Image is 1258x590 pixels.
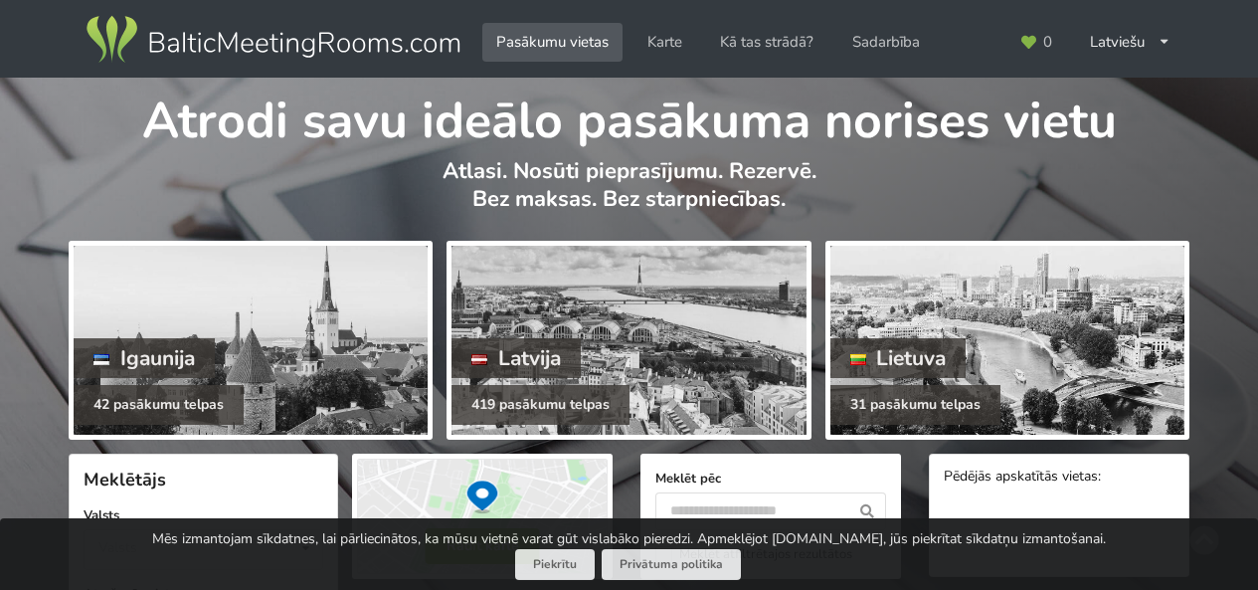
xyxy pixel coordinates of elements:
[944,469,1174,488] div: Pēdējās apskatītās vietas:
[655,469,886,489] label: Meklēt pēc
[1043,35,1052,50] span: 0
[838,23,934,62] a: Sadarbība
[83,12,463,68] img: Baltic Meeting Rooms
[74,338,215,378] div: Igaunija
[830,385,1000,425] div: 31 pasākumu telpas
[69,78,1189,153] h1: Atrodi savu ideālo pasākuma norises vietu
[830,338,967,378] div: Lietuva
[515,549,595,580] button: Piekrītu
[69,157,1189,234] p: Atlasi. Nosūti pieprasījumu. Rezervē. Bez maksas. Bez starpniecības.
[447,241,810,440] a: Latvija 419 pasākumu telpas
[352,454,613,579] img: Rādīt kartē
[825,241,1189,440] a: Lietuva 31 pasākumu telpas
[482,23,623,62] a: Pasākumu vietas
[451,338,581,378] div: Latvija
[633,23,696,62] a: Karte
[84,505,323,525] label: Valsts
[69,241,433,440] a: Igaunija 42 pasākumu telpas
[74,385,244,425] div: 42 pasākumu telpas
[1076,23,1184,62] div: Latviešu
[451,385,629,425] div: 419 pasākumu telpas
[602,549,741,580] a: Privātuma politika
[84,468,166,492] span: Meklētājs
[706,23,827,62] a: Kā tas strādā?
